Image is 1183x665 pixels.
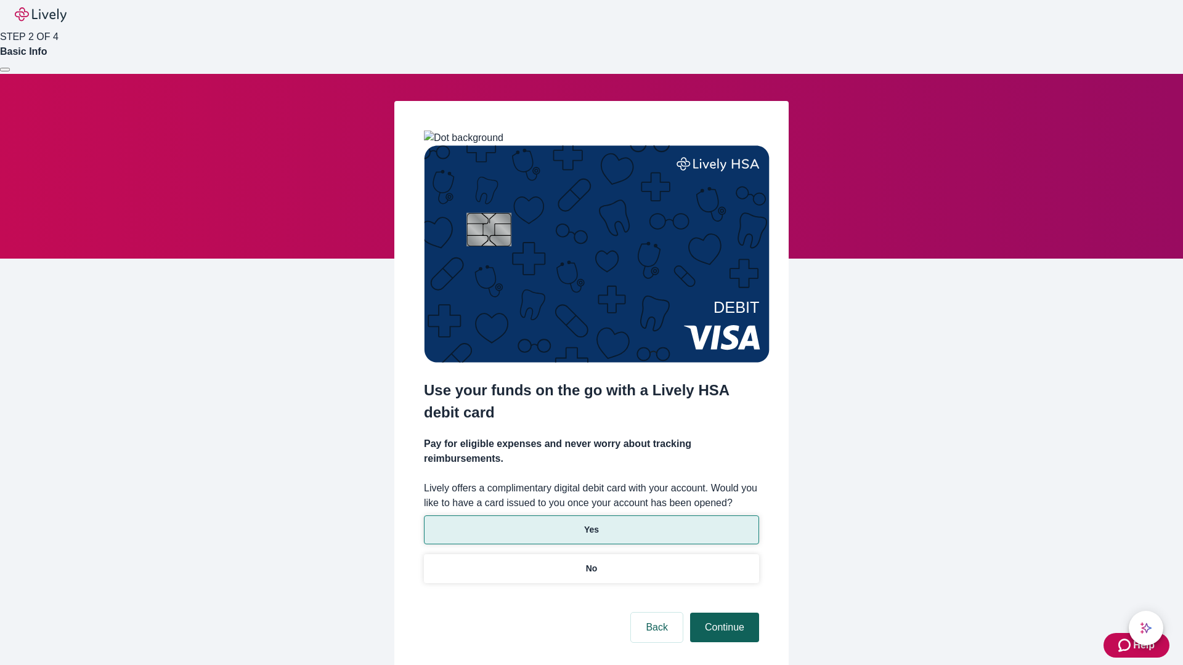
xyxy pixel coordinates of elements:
button: No [424,554,759,583]
button: Yes [424,515,759,544]
button: chat [1129,611,1163,645]
svg: Lively AI Assistant [1140,622,1152,634]
h4: Pay for eligible expenses and never worry about tracking reimbursements. [424,437,759,466]
p: No [586,562,598,575]
label: Lively offers a complimentary digital debit card with your account. Would you like to have a card... [424,481,759,510]
svg: Zendesk support icon [1118,638,1133,653]
button: Continue [690,613,759,642]
img: Dot background [424,131,503,145]
button: Back [631,613,683,642]
img: Lively [15,7,67,22]
span: Help [1133,638,1155,653]
p: Yes [584,523,599,536]
h2: Use your funds on the go with a Lively HSA debit card [424,379,759,424]
button: Zendesk support iconHelp [1104,633,1169,658]
img: Debit card [424,145,770,363]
